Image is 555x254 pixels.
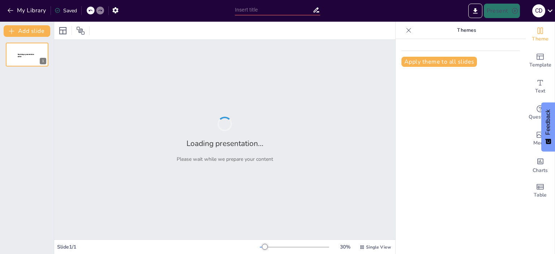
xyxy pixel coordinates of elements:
span: Questions [529,113,552,121]
div: Add charts and graphs [526,152,555,178]
button: Apply theme to all slides [401,57,477,67]
button: Present [484,4,520,18]
div: Slide 1 / 1 [57,244,260,250]
div: 1 [40,58,46,64]
div: C D [532,4,545,17]
div: Add images, graphics, shapes or video [526,126,555,152]
span: Position [76,26,85,35]
button: Feedback - Show survey [541,102,555,151]
span: Text [535,87,545,95]
span: Sendsteps presentation editor [18,53,34,57]
div: Change the overall theme [526,22,555,48]
span: Charts [533,167,548,175]
input: Insert title [235,5,313,15]
div: Saved [55,7,77,14]
span: Feedback [545,109,551,135]
span: Media [533,139,547,147]
button: Export to PowerPoint [468,4,482,18]
div: Add text boxes [526,74,555,100]
span: Template [529,61,551,69]
button: My Library [5,5,49,16]
div: Get real-time input from your audience [526,100,555,126]
span: Single View [366,244,391,250]
span: Theme [532,35,548,43]
p: Please wait while we prepare your content [177,156,273,163]
button: Add slide [4,25,50,37]
div: Layout [57,25,69,36]
p: Themes [414,22,519,39]
div: 30 % [336,244,354,250]
div: Add ready made slides [526,48,555,74]
div: 1 [6,43,48,66]
h2: Loading presentation... [186,138,263,148]
div: Add a table [526,178,555,204]
button: C D [532,4,545,18]
span: Table [534,191,547,199]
